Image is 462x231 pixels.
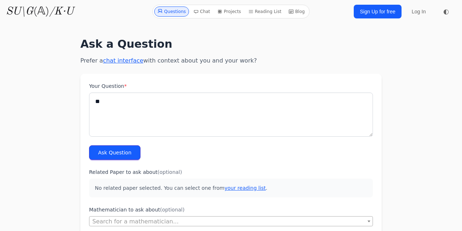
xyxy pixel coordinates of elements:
button: Ask Question [89,145,140,160]
a: Chat [190,7,213,17]
a: Log In [407,5,430,18]
a: Sign Up for free [354,5,402,18]
h1: Ask a Question [80,38,382,51]
span: ◐ [443,8,449,15]
label: Related Paper to ask about [89,168,373,176]
span: (optional) [160,207,185,213]
label: Mathematician to ask about [89,206,373,213]
p: No related paper selected. You can select one from . [89,179,373,197]
a: Projects [214,7,244,17]
a: SU\G(𝔸)/K·U [6,5,73,18]
a: Reading List [245,7,285,17]
button: ◐ [439,4,453,19]
i: /K·U [49,6,73,17]
a: your reading list [224,185,266,191]
a: chat interface [103,57,143,64]
span: Search for a mathematician... [89,217,373,227]
label: Your Question [89,82,373,90]
a: Questions [154,7,189,17]
span: Search for a mathematician... [92,218,178,225]
a: Blog [286,7,308,17]
span: (optional) [157,169,182,175]
i: SU\G [6,6,33,17]
p: Prefer a with context about you and your work? [80,56,382,65]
